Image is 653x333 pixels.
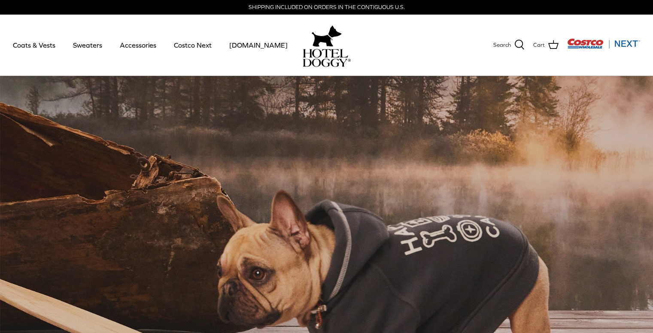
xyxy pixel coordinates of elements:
[166,30,219,60] a: Costco Next
[222,30,295,60] a: [DOMAIN_NAME]
[303,23,351,67] a: hoteldoggy.com hoteldoggycom
[112,30,164,60] a: Accessories
[493,39,525,51] a: Search
[567,44,640,50] a: Visit Costco Next
[303,49,351,67] img: hoteldoggycom
[65,30,110,60] a: Sweaters
[533,41,545,50] span: Cart
[533,39,559,51] a: Cart
[5,30,63,60] a: Coats & Vests
[567,38,640,49] img: Costco Next
[493,41,511,50] span: Search
[312,23,342,49] img: hoteldoggy.com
